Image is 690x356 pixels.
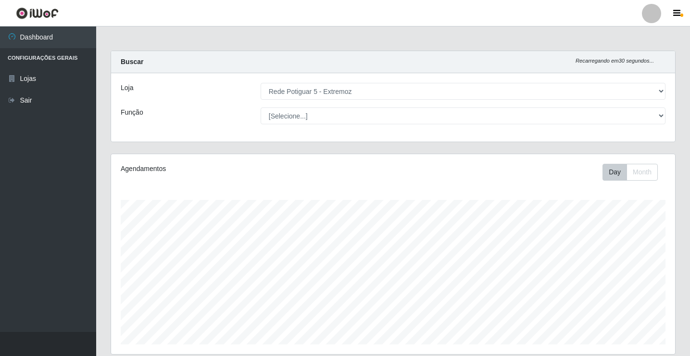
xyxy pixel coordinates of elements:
[16,7,59,19] img: CoreUI Logo
[121,58,143,66] strong: Buscar
[602,164,665,181] div: Toolbar with button groups
[602,164,658,181] div: First group
[121,164,339,174] div: Agendamentos
[121,83,133,93] label: Loja
[121,107,143,118] label: Função
[627,164,658,181] button: Month
[602,164,627,181] button: Day
[576,58,654,64] i: Recarregando em 30 segundos...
